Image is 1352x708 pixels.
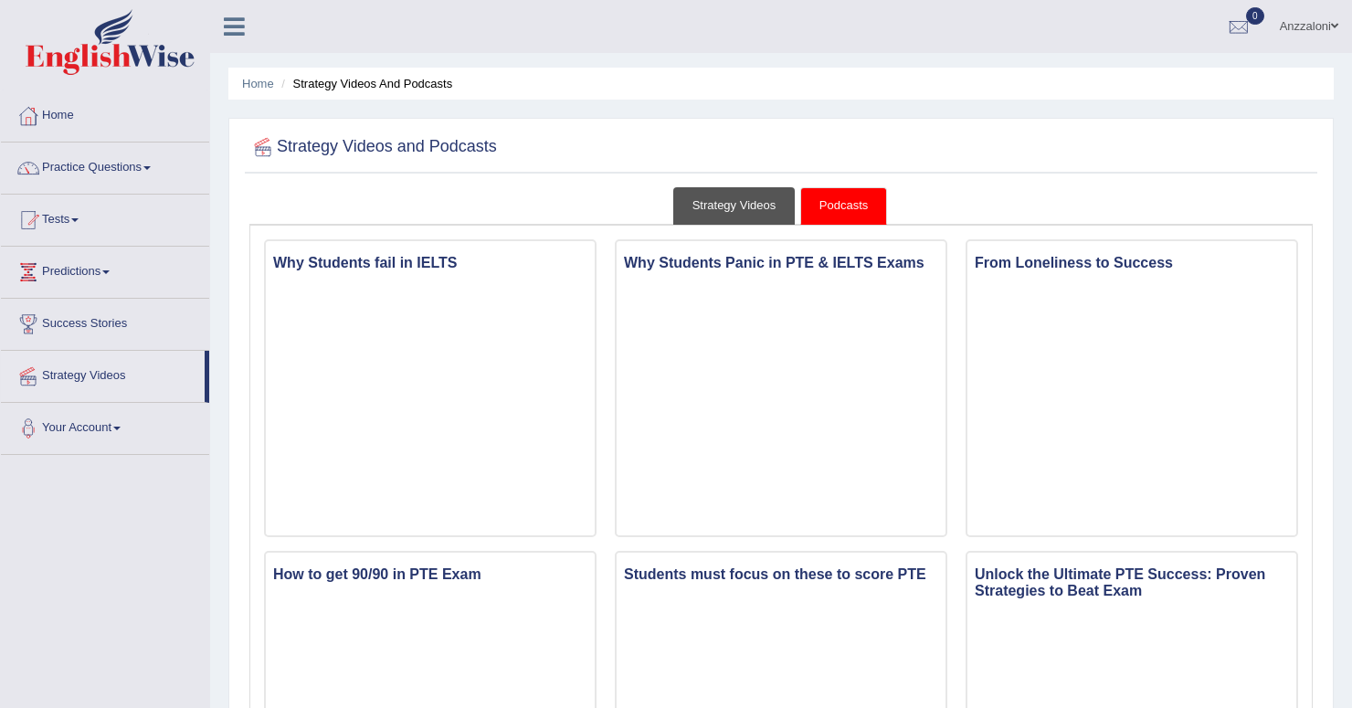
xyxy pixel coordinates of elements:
a: Your Account [1,403,209,449]
a: Podcasts [800,187,887,225]
a: Strategy Videos [1,351,205,396]
a: Predictions [1,247,209,292]
h3: How to get 90/90 in PTE Exam [266,562,595,587]
h2: Strategy Videos and Podcasts [249,133,497,161]
h3: Why Students fail in IELTS [266,250,595,276]
a: Tests [1,195,209,240]
a: Home [1,90,209,136]
h3: Unlock the Ultimate PTE Success: Proven Strategies to Beat Exam [967,562,1296,603]
h3: From Loneliness to Success [967,250,1296,276]
span: 0 [1246,7,1264,25]
li: Strategy Videos and Podcasts [277,75,452,92]
a: Success Stories [1,299,209,344]
h3: Why Students Panic in PTE & IELTS Exams [617,250,945,276]
a: Practice Questions [1,143,209,188]
a: Strategy Videos [673,187,796,225]
a: Home [242,77,274,90]
h3: Students must focus on these to score PTE [617,562,945,587]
